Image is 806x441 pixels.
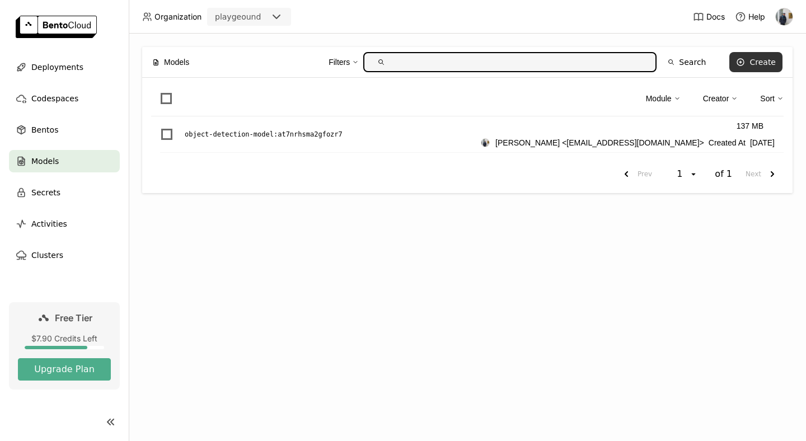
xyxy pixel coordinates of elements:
[748,12,765,22] span: Help
[750,137,775,149] span: [DATE]
[9,181,120,204] a: Secrets
[706,12,725,22] span: Docs
[262,12,263,23] input: Selected playgeound.
[31,217,67,231] span: Activities
[9,213,120,235] a: Activities
[9,56,120,78] a: Deployments
[481,137,775,149] div: Created At
[9,119,120,141] a: Bentos
[31,154,59,168] span: Models
[31,123,58,137] span: Bentos
[9,244,120,266] a: Clusters
[646,92,672,105] div: Module
[185,129,481,140] a: object-detection-model:at7nrhsma2gfozr7
[9,150,120,172] a: Models
[185,129,343,140] p: object-detection-model : at7nrhsma2gfozr7
[31,92,78,105] span: Codespaces
[16,16,97,38] img: logo
[164,56,189,68] span: Models
[31,186,60,199] span: Secrets
[741,164,784,184] button: next page. current page 1 of 1
[729,52,782,72] button: Create
[481,139,489,147] img: Linggis Galih
[776,8,793,25] img: Linggis Galih
[154,12,201,22] span: Organization
[760,92,775,105] div: Sort
[31,248,63,262] span: Clusters
[329,50,359,74] div: Filters
[689,170,698,179] svg: open
[735,11,765,22] div: Help
[749,58,776,67] div: Create
[703,87,738,110] div: Creator
[703,92,729,105] div: Creator
[646,87,681,110] div: Module
[495,137,704,149] span: [PERSON_NAME] <[EMAIL_ADDRESS][DOMAIN_NAME]>
[31,60,83,74] span: Deployments
[18,334,111,344] div: $7.90 Credits Left
[151,116,784,153] li: List item
[737,120,763,132] div: 137 MB
[55,312,92,323] span: Free Tier
[9,302,120,390] a: Free Tier$7.90 Credits LeftUpgrade Plan
[693,11,725,22] a: Docs
[673,168,689,180] div: 1
[715,168,732,180] span: of 1
[18,358,111,381] button: Upgrade Plan
[329,56,350,68] div: Filters
[9,87,120,110] a: Codespaces
[661,52,713,72] button: Search
[615,164,657,184] button: previous page. current page 1 of 1
[760,87,784,110] div: Sort
[215,11,261,22] div: playgeound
